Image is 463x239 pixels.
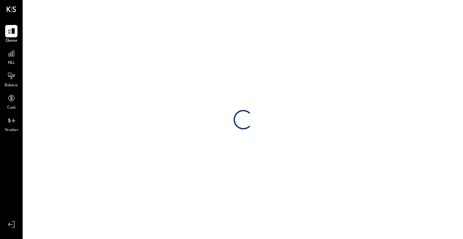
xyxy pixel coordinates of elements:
span: Cash [7,105,16,111]
span: Vendors [5,127,18,133]
a: Cash [0,92,22,111]
a: Queue [0,25,22,44]
a: Balance [0,70,22,89]
a: Vendors [0,114,22,133]
span: Queue [6,38,17,44]
span: Balance [5,83,18,89]
a: P&L [0,47,22,66]
span: P&L [8,60,15,66]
